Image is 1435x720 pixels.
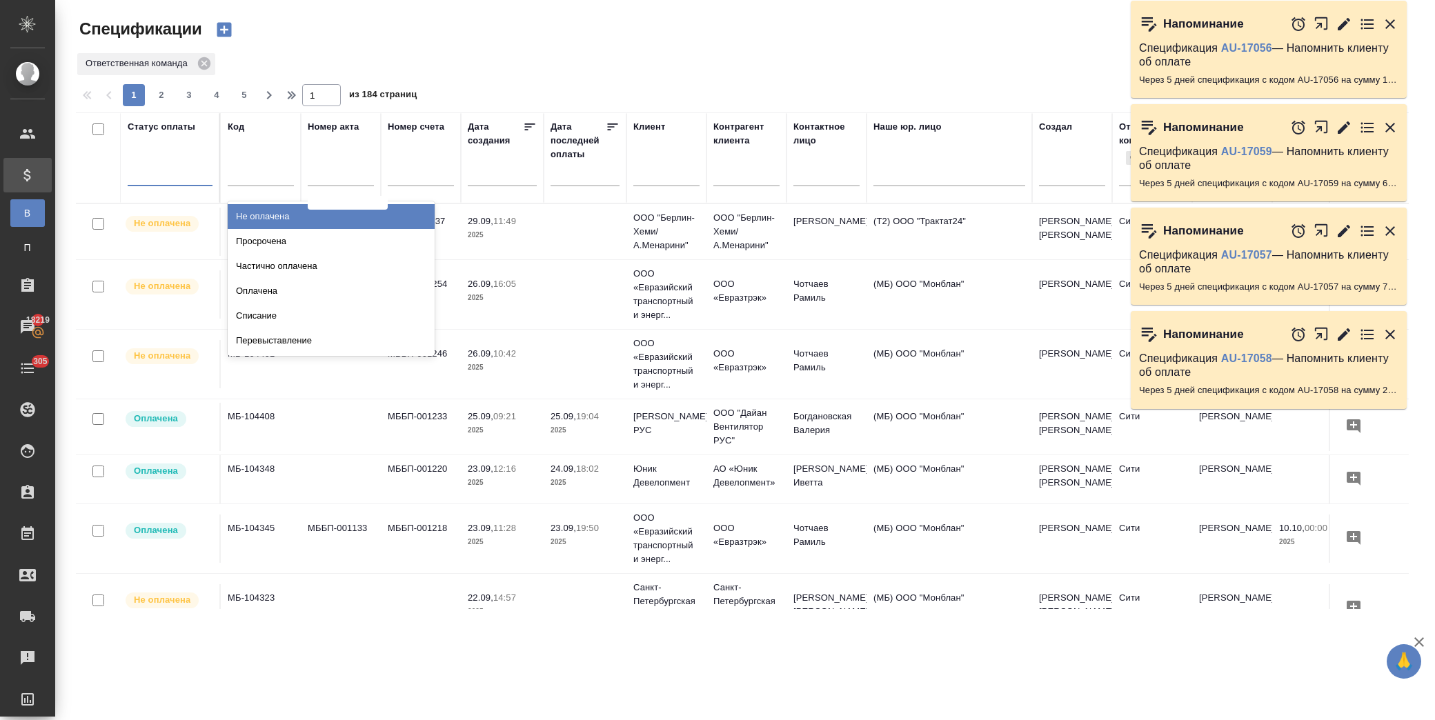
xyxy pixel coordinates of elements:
p: 2025 [468,423,537,437]
button: Отложить [1290,16,1307,32]
p: [PERSON_NAME] РУС [633,410,700,437]
p: 2025 [468,361,537,374]
td: (МБ) ООО "Монблан" [867,270,1032,319]
p: Юник Девелопмент [633,462,700,490]
p: 12:16 [493,463,516,474]
button: Закрыть [1382,119,1398,136]
p: Напоминание [1163,328,1244,341]
td: Сити [1112,208,1192,256]
td: Сити [1112,403,1192,451]
button: Редактировать [1336,326,1352,343]
div: Контактное лицо [793,120,860,148]
button: 🙏 [1387,644,1421,679]
p: 23.09, [551,523,576,533]
p: ООО «Евразийский транспортный и энерг... [633,337,700,392]
p: 2025 [468,228,537,242]
p: Оплачена [134,523,178,537]
td: Богдановская Валерия [786,403,867,451]
p: 23.09, [468,523,493,533]
p: Спецификация — Напомнить клиенту об оплате [1139,248,1398,276]
td: МБ-104323 [221,584,301,632]
td: [PERSON_NAME] [786,208,867,256]
p: 00:00 [1305,523,1327,533]
div: Просрочена [228,229,435,254]
td: (МБ) ООО "Монблан" [867,514,1032,563]
p: ООО "Берлин-Хеми/А.Менарини" [633,211,700,252]
td: (МБ) ООО "Монблан" [867,455,1032,503]
p: 26.09, [468,348,493,359]
p: 22.09, [468,592,493,603]
div: Клиент [633,120,665,134]
p: 2025 [468,605,537,619]
p: Не оплачена [134,593,190,607]
button: Создать [208,18,241,41]
div: Дата создания [468,120,523,148]
p: 2025 [551,476,620,490]
button: Открыть в новой вкладке [1314,9,1329,39]
span: В [17,206,38,220]
span: 🙏 [1392,647,1416,676]
p: 24.09, [551,463,576,474]
td: МББП-001218 [381,514,461,563]
a: 305 [3,351,52,386]
td: МББП-001133 [301,514,381,563]
td: (МБ) ООО "Монблан" [867,403,1032,451]
p: ООО «Евразийский транспортный и энерг... [633,511,700,566]
td: МБ-104345 [221,514,301,563]
td: [PERSON_NAME] [PERSON_NAME] [1032,403,1112,451]
td: (Т2) ООО "Трактат24" [867,208,1032,256]
p: Оплачена [134,464,178,478]
p: АО «Юник Девелопмент» [713,462,780,490]
div: Списание [228,303,435,328]
a: AU-17058 [1221,352,1272,364]
p: Спецификация — Напомнить клиенту об оплате [1139,145,1398,172]
button: Закрыть [1382,326,1398,343]
span: Спецификации [76,18,202,40]
p: 11:28 [493,523,516,533]
p: Не оплачена [134,279,190,293]
p: ООО «Евразийский транспортный и энерг... [633,267,700,322]
td: МБ-104408 [221,403,301,451]
p: Через 5 дней спецификация с кодом AU-17058 на сумму 2100 RUB будет просрочена [1139,383,1398,397]
td: Чотчаев Рамиль [786,340,867,388]
button: Перейти в todo [1359,16,1376,32]
div: Сити [1126,151,1138,166]
button: 3 [178,84,200,106]
td: (МБ) ООО "Монблан" [867,584,1032,632]
p: 23.09, [468,463,493,474]
p: 2025 [468,476,537,490]
td: [PERSON_NAME] [1032,340,1112,388]
p: 2025 [1279,535,1348,549]
p: ООО «Евразтрэк» [713,277,780,305]
p: 2025 [551,423,620,437]
div: Ответственная команда [1119,120,1187,148]
button: Открыть в новой вкладке [1314,216,1329,246]
div: Сити [1125,150,1155,167]
p: ООО "Берлин-Хеми/А.Менарини" [713,211,780,252]
td: МББП-001246 [381,340,461,388]
button: Перейти в todo [1359,223,1376,239]
button: Закрыть [1382,16,1398,32]
p: 19:04 [576,411,599,421]
button: Закрыть [1382,223,1398,239]
div: Ответственная команда [77,53,215,75]
button: 5 [233,84,255,106]
span: П [17,241,38,254]
a: П [10,234,45,261]
td: [PERSON_NAME] Иветта [786,455,867,503]
p: 2025 [468,291,537,305]
p: Не оплачена [134,349,190,363]
button: 4 [206,84,228,106]
div: Номер акта [308,120,359,134]
div: Номер счета [388,120,444,134]
p: ООО «Евразтрэк» [713,347,780,374]
p: Спецификация — Напомнить клиенту об оплате [1139,41,1398,69]
button: Открыть в новой вкладке [1314,112,1329,142]
span: 4 [206,88,228,102]
p: 18:02 [576,463,599,474]
td: Сити [1112,455,1192,503]
div: Статус оплаты [128,120,195,134]
td: [PERSON_NAME] [PERSON_NAME] [1032,584,1112,632]
p: 29.09, [468,216,493,226]
td: МББП-001233 [381,403,461,451]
